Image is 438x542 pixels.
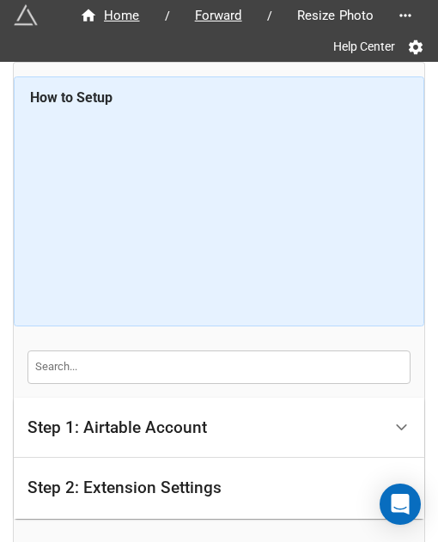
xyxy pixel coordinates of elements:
[14,3,38,27] img: miniextensions-icon.73ae0678.png
[267,7,272,25] li: /
[30,114,409,312] iframe: How to Resize Images on Airtable in Bulk!
[380,484,421,525] div: Open Intercom Messenger
[14,398,424,459] div: Step 1: Airtable Account
[177,5,260,26] a: Forward
[30,89,113,106] b: How to Setup
[165,7,170,25] li: /
[62,5,158,26] a: Home
[27,419,207,436] div: Step 1: Airtable Account
[80,6,140,26] div: Home
[62,5,392,26] nav: breadcrumb
[27,479,222,496] div: Step 2: Extension Settings
[287,6,385,26] span: Resize Photo
[14,458,424,519] div: Step 2: Extension Settings
[321,31,407,62] a: Help Center
[185,6,252,26] span: Forward
[27,350,411,383] input: Search...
